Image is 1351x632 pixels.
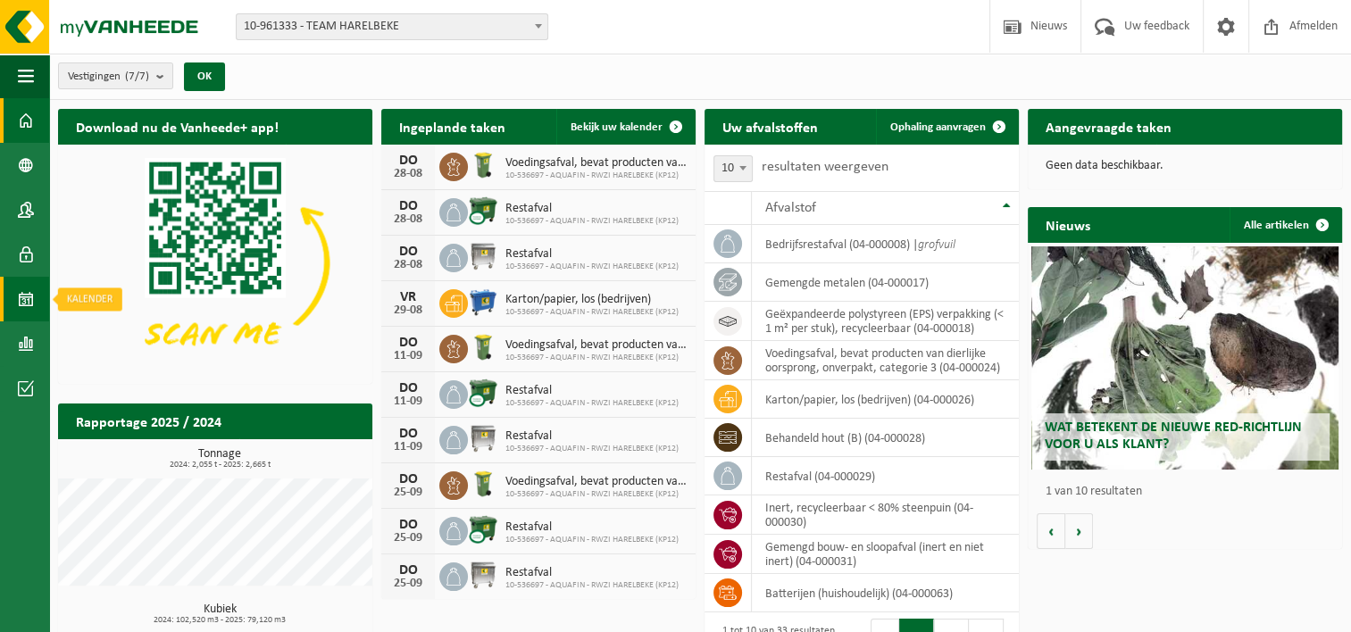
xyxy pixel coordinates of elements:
div: DO [390,245,426,259]
td: restafval (04-000029) [752,457,1019,495]
td: inert, recycleerbaar < 80% steenpuin (04-000030) [752,495,1019,535]
span: Voedingsafval, bevat producten van dierlijke oorsprong, onverpakt, categorie 3 [505,338,687,353]
span: 10 [714,156,752,181]
span: 2024: 102,520 m3 - 2025: 79,120 m3 [67,616,372,625]
h2: Uw afvalstoffen [705,109,836,144]
span: 10-536697 - AQUAFIN - RWZI HARELBEKE (KP12) [505,398,679,409]
span: 10-536697 - AQUAFIN - RWZI HARELBEKE (KP12) [505,170,687,181]
span: Restafval [505,429,679,444]
img: WB-1100-CU [468,195,498,226]
img: WB-0140-HPE-GN-50 [468,150,498,180]
td: gemengde metalen (04-000017) [752,263,1019,302]
span: Restafval [505,202,679,216]
span: Wat betekent de nieuwe RED-richtlijn voor u als klant? [1045,420,1302,452]
img: WB-1100-GAL-GY-01 [468,560,498,590]
a: Wat betekent de nieuwe RED-richtlijn voor u als klant? [1031,246,1339,470]
span: 10-961333 - TEAM HARELBEKE [237,14,547,39]
h2: Ingeplande taken [381,109,523,144]
label: resultaten weergeven [762,160,888,174]
span: 10-536697 - AQUAFIN - RWZI HARELBEKE (KP12) [505,580,679,591]
span: 10-536697 - AQUAFIN - RWZI HARELBEKE (KP12) [505,353,687,363]
a: Bekijk rapportage [239,438,371,474]
button: Vestigingen(7/7) [58,62,173,89]
h2: Nieuws [1028,207,1108,242]
span: 10-536697 - AQUAFIN - RWZI HARELBEKE (KP12) [505,444,679,454]
div: DO [390,336,426,350]
span: 10-536697 - AQUAFIN - RWZI HARELBEKE (KP12) [505,535,679,545]
h3: Kubiek [67,603,372,625]
div: DO [390,199,426,213]
img: WB-1100-CU [468,514,498,545]
div: 11-09 [390,441,426,453]
div: 29-08 [390,304,426,317]
button: OK [184,62,225,91]
div: VR [390,290,426,304]
span: Restafval [505,566,679,580]
div: 11-09 [390,395,426,408]
button: Vorige [1037,513,1065,549]
span: 2024: 2,055 t - 2025: 2,665 t [67,461,372,470]
img: WB-0140-HPE-GN-50 [468,469,498,499]
td: bedrijfsrestafval (04-000008) | [752,225,1019,263]
span: Afvalstof [765,201,816,215]
span: 10-536697 - AQUAFIN - RWZI HARELBEKE (KP12) [505,307,679,318]
a: Ophaling aanvragen [876,109,1017,145]
td: karton/papier, los (bedrijven) (04-000026) [752,380,1019,419]
span: Voedingsafval, bevat producten van dierlijke oorsprong, onverpakt, categorie 3 [505,156,687,170]
div: DO [390,381,426,395]
span: Restafval [505,247,679,262]
div: DO [390,427,426,441]
span: Karton/papier, los (bedrijven) [505,293,679,307]
p: 1 van 10 resultaten [1046,486,1333,498]
span: Ophaling aanvragen [890,121,986,133]
img: WB-1100-GAL-GY-01 [468,241,498,271]
img: Download de VHEPlus App [58,145,372,380]
span: 10-536697 - AQUAFIN - RWZI HARELBEKE (KP12) [505,489,687,500]
span: Restafval [505,384,679,398]
td: voedingsafval, bevat producten van dierlijke oorsprong, onverpakt, categorie 3 (04-000024) [752,341,1019,380]
img: WB-0660-HPE-BE-01 [468,287,498,317]
a: Bekijk uw kalender [556,109,694,145]
div: 28-08 [390,213,426,226]
i: grofvuil [918,238,955,252]
span: 10-536697 - AQUAFIN - RWZI HARELBEKE (KP12) [505,262,679,272]
button: Volgende [1065,513,1093,549]
img: WB-1100-GAL-GY-01 [468,423,498,453]
a: Alle artikelen [1230,207,1340,243]
div: DO [390,154,426,168]
span: Bekijk uw kalender [571,121,663,133]
div: 28-08 [390,259,426,271]
div: DO [390,472,426,486]
img: WB-0140-HPE-GN-50 [468,332,498,362]
td: geëxpandeerde polystyreen (EPS) verpakking (< 1 m² per stuk), recycleerbaar (04-000018) [752,302,1019,341]
td: behandeld hout (B) (04-000028) [752,419,1019,457]
span: 10-961333 - TEAM HARELBEKE [236,13,548,40]
span: Vestigingen [68,63,149,90]
p: Geen data beschikbaar. [1046,160,1324,172]
div: 25-09 [390,578,426,590]
div: 25-09 [390,486,426,499]
count: (7/7) [125,71,149,82]
span: Voedingsafval, bevat producten van dierlijke oorsprong, onverpakt, categorie 3 [505,475,687,489]
div: 28-08 [390,168,426,180]
h3: Tonnage [67,448,372,470]
h2: Aangevraagde taken [1028,109,1189,144]
div: 25-09 [390,532,426,545]
span: 10-536697 - AQUAFIN - RWZI HARELBEKE (KP12) [505,216,679,227]
div: DO [390,518,426,532]
h2: Download nu de Vanheede+ app! [58,109,296,144]
td: gemengd bouw- en sloopafval (inert en niet inert) (04-000031) [752,535,1019,574]
td: batterijen (huishoudelijk) (04-000063) [752,574,1019,612]
img: WB-1100-CU [468,378,498,408]
h2: Rapportage 2025 / 2024 [58,403,239,438]
div: 11-09 [390,350,426,362]
span: 10 [713,155,753,182]
span: Restafval [505,520,679,535]
div: DO [390,563,426,578]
